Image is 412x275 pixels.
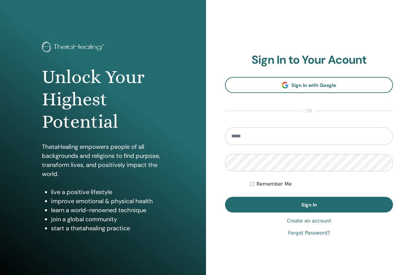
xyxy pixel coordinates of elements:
span: Sign In with Google [291,82,336,88]
p: ThetaHealing empowers people of all backgrounds and religions to find purpose, transform lives, a... [42,142,164,178]
h1: Unlock Your Highest Potential [42,66,164,133]
div: Keep me authenticated indefinitely or until I manually logout [250,181,393,188]
span: or [303,107,315,115]
li: live a positive lifestyle [51,187,164,197]
button: Sign In [225,197,393,213]
a: Forgot Password? [288,229,330,237]
li: learn a world-renowned technique [51,206,164,215]
li: start a thetahealing practice [51,224,164,233]
span: Sign In [301,202,317,208]
a: Create an account [287,217,331,225]
li: join a global community [51,215,164,224]
label: Remember Me [257,181,292,188]
li: improve emotional & physical health [51,197,164,206]
a: Sign In with Google [225,77,393,93]
h2: Sign In to Your Acount [225,53,393,67]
